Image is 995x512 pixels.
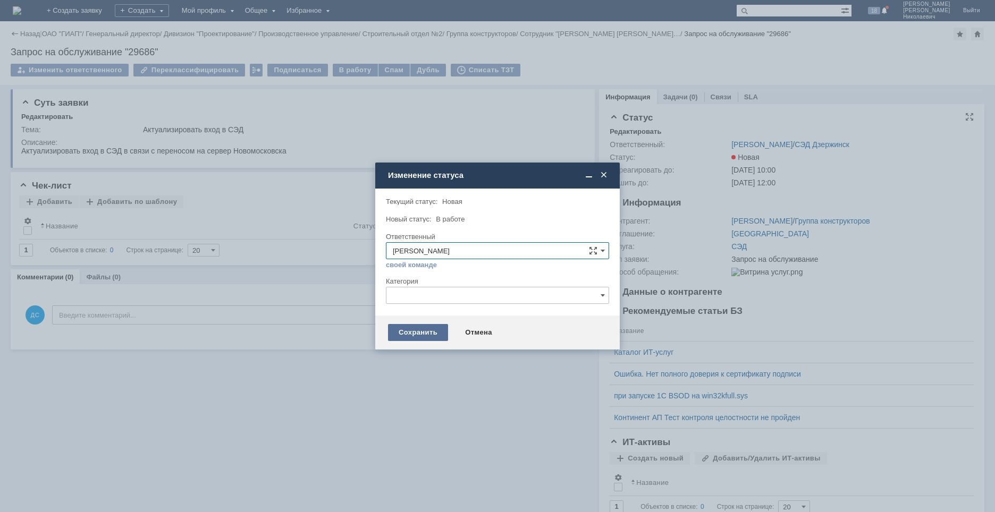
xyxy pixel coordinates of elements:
[436,215,465,223] span: В работе
[386,215,432,223] label: Новый статус:
[598,170,609,180] span: Закрыть
[584,170,594,180] span: Свернуть (Ctrl + M)
[386,278,607,285] div: Категория
[386,233,607,240] div: Ответственный
[589,246,597,255] span: Сложная форма
[442,198,462,206] span: Новая
[388,170,609,180] div: Изменение статуса
[386,261,437,269] a: своей команде
[386,198,437,206] label: Текущий статус:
